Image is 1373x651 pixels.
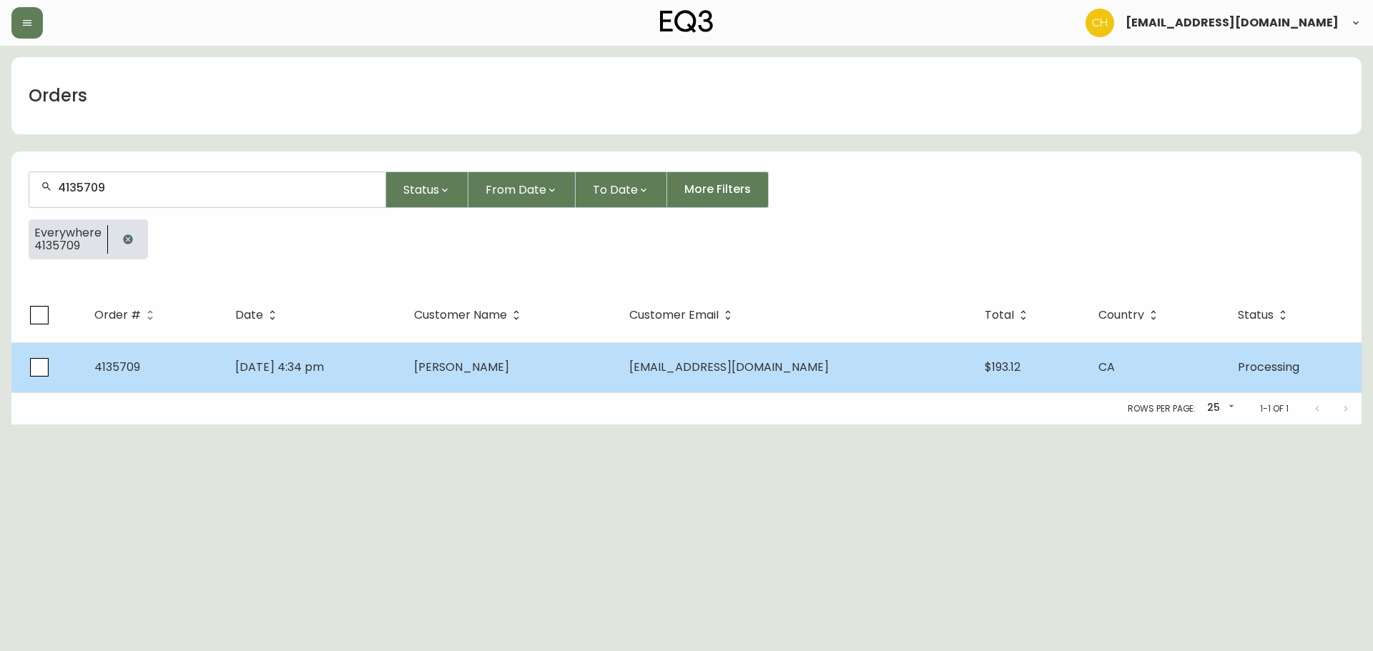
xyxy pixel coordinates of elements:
span: Order # [94,309,159,322]
span: [DATE] 4:34 pm [235,359,324,375]
span: Total [985,309,1033,322]
span: [EMAIL_ADDRESS][DOMAIN_NAME] [629,359,829,375]
span: Status [403,181,439,199]
img: logo [660,10,713,33]
span: Status [1238,309,1292,322]
span: 4135709 [34,239,102,252]
h1: Orders [29,84,87,108]
span: Total [985,311,1014,319]
button: More Filters [667,172,769,208]
span: Date [235,309,282,322]
span: Date [235,311,263,319]
input: Search [58,181,374,194]
span: Country [1098,311,1144,319]
div: 25 [1201,397,1237,420]
button: Status [386,172,468,208]
span: CA [1098,359,1115,375]
span: Customer Email [629,309,737,322]
span: Customer Name [414,309,526,322]
span: $193.12 [985,359,1020,375]
button: To Date [576,172,667,208]
span: Customer Email [629,311,719,319]
img: 6288462cea190ebb98a2c2f3c744dd7e [1086,9,1114,37]
span: 4135709 [94,359,140,375]
span: Customer Name [414,311,507,319]
p: Rows per page: [1128,402,1196,415]
span: To Date [593,181,638,199]
span: From Date [486,181,546,199]
span: More Filters [684,182,751,197]
span: Processing [1238,359,1299,375]
button: From Date [468,172,576,208]
span: Status [1238,311,1274,319]
span: Order # [94,311,141,319]
span: Country [1098,309,1163,322]
span: Everywhere [34,227,102,239]
span: [EMAIL_ADDRESS][DOMAIN_NAME] [1126,17,1339,29]
span: [PERSON_NAME] [414,359,509,375]
p: 1-1 of 1 [1260,402,1289,415]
